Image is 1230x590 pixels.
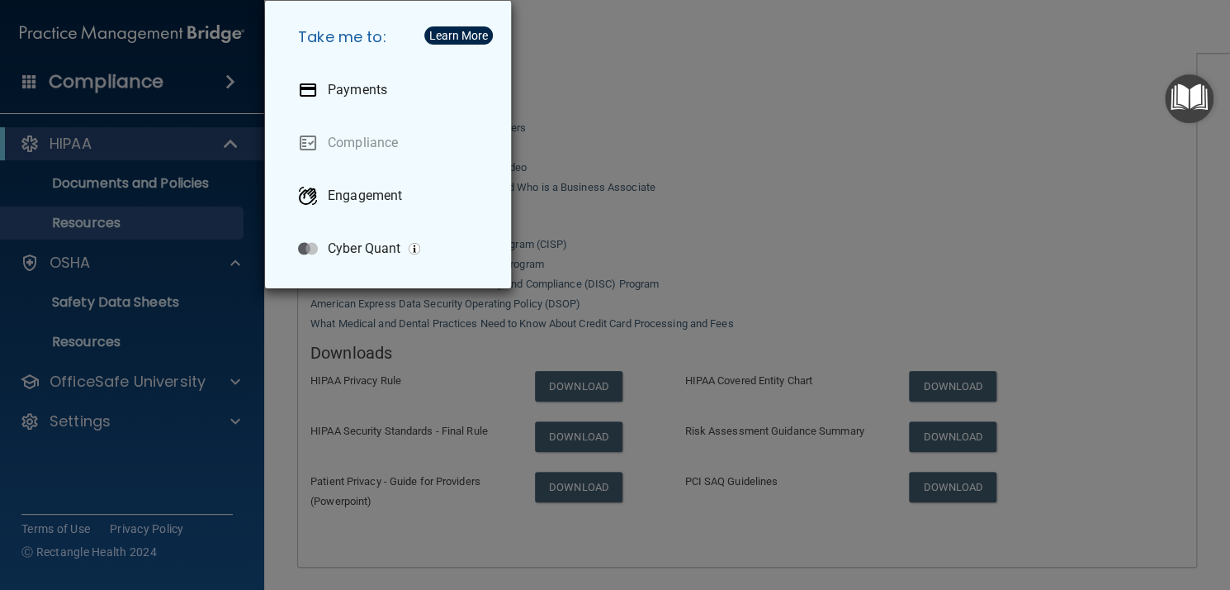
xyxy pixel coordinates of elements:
p: Cyber Quant [328,240,400,257]
a: Compliance [285,120,498,166]
iframe: Drift Widget Chat Controller [945,495,1210,560]
button: Open Resource Center [1165,74,1213,123]
a: Cyber Quant [285,226,498,272]
button: Learn More [424,26,493,45]
p: Engagement [328,188,402,204]
a: Engagement [285,173,498,219]
p: Payments [328,82,387,98]
h5: Take me to: [285,14,498,60]
a: Payments [285,67,498,113]
div: Learn More [429,30,488,41]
